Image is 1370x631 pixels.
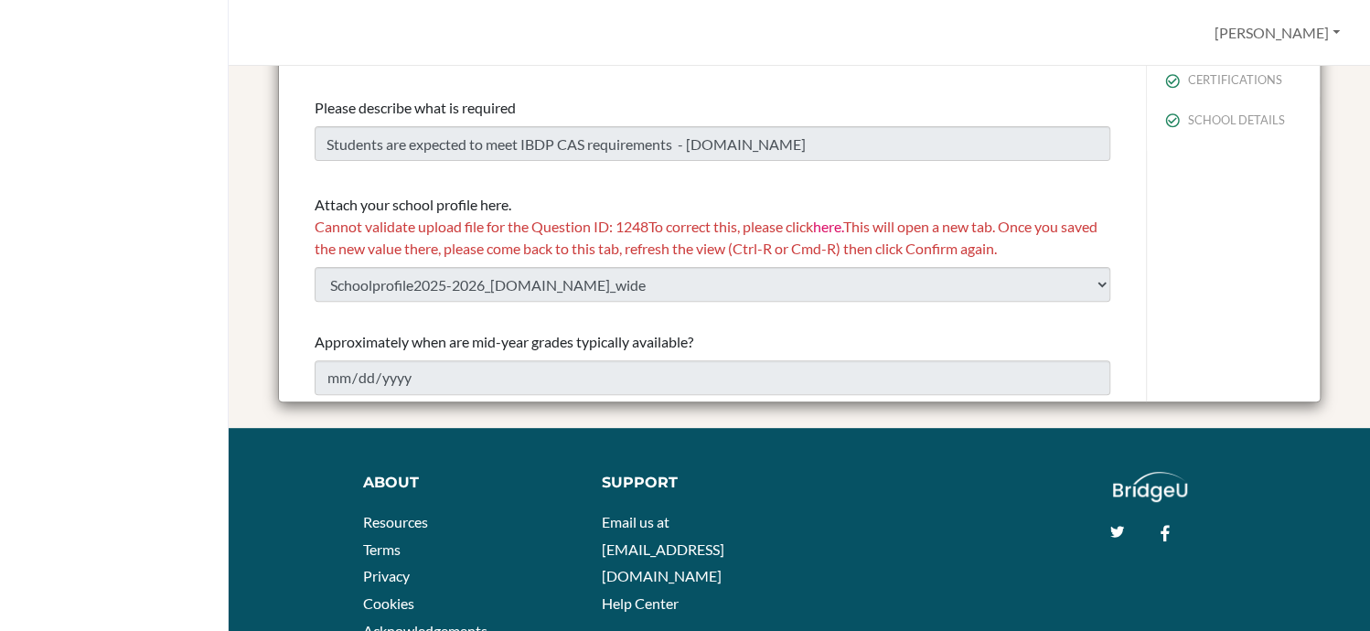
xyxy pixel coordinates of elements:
a: Help Center [602,594,679,612]
a: Resources [363,513,428,530]
button: CERTIFICATIONS [1147,64,1320,96]
span: Approximately when are mid-year grades typically available? [315,333,693,350]
span: Please describe what is required [315,99,516,116]
a: Email us at [EMAIL_ADDRESS][DOMAIN_NAME] [602,513,724,584]
span: Attach your school profile here. [315,196,511,213]
img: check_circle_outline-e4d4ac0f8e9136db5ab2.svg [1165,113,1180,128]
a: Privacy [363,567,410,584]
span: Cannot validate upload file for the Question ID: 1248 To correct this, please click This will ope... [315,218,1097,257]
a: Cookies [363,594,414,612]
a: Terms [363,540,401,558]
button: [PERSON_NAME] [1206,16,1348,50]
div: Support [602,472,782,494]
div: About [363,472,561,494]
img: check_circle_outline-e4d4ac0f8e9136db5ab2.svg [1165,74,1180,89]
a: here. [813,218,843,235]
img: logo_white@2x-f4f0deed5e89b7ecb1c2cc34c3e3d731f90f0f143d5ea2071677605dd97b5244.png [1113,472,1187,502]
button: SCHOOL DETAILS [1147,104,1320,136]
